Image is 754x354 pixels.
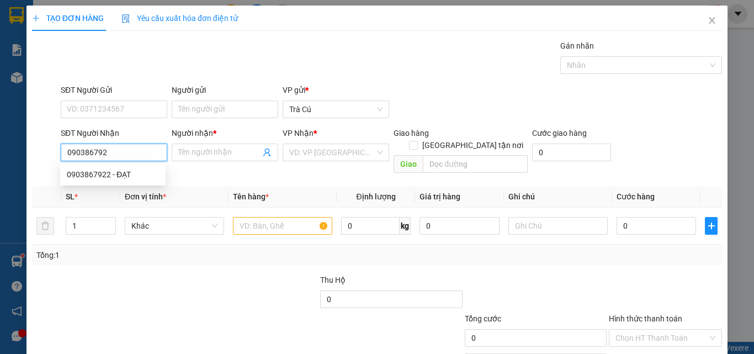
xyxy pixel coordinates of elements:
button: delete [36,217,54,235]
span: Giao [394,155,423,173]
span: Khác [131,218,217,234]
span: Định lượng [356,192,395,201]
span: VP Nhận [283,129,314,138]
label: Gán nhãn [560,41,594,50]
input: VD: Bàn, Ghế [233,217,332,235]
div: VP gửi [283,84,389,96]
label: Cước giao hàng [532,129,587,138]
span: user-add [263,148,272,157]
div: Người nhận [172,127,278,139]
span: Giao hàng [394,129,429,138]
div: SĐT Người Gửi [61,84,167,96]
div: TÂN [72,34,184,47]
div: SĐT Người Nhận [61,127,167,139]
span: Nhận: [72,9,98,21]
div: Người gửi [172,84,278,96]
span: Yêu cầu xuất hóa đơn điện tử [121,14,238,23]
input: Dọc đường [423,155,528,173]
th: Ghi chú [504,186,612,208]
div: [GEOGRAPHIC_DATA] [72,9,184,34]
div: 0903867922 - ĐẠT [60,166,166,183]
input: Cước giao hàng [532,144,611,161]
span: TẠO ĐƠN HÀNG [32,14,104,23]
label: Hình thức thanh toán [609,314,682,323]
div: 30.000 [8,70,66,83]
span: Gửi: [9,10,26,22]
img: icon [121,14,130,23]
input: Ghi Chú [508,217,608,235]
div: 0983956369 [72,47,184,63]
button: plus [705,217,718,235]
span: plus [32,14,40,22]
span: CR : [8,71,25,82]
span: plus [705,221,717,230]
span: Tổng cước [465,314,501,323]
span: Thu Hộ [320,276,346,284]
span: SL [66,192,75,201]
span: [GEOGRAPHIC_DATA] tận nơi [418,139,528,151]
span: Tên hàng [233,192,269,201]
input: 0 [420,217,499,235]
span: Giá trị hàng [420,192,460,201]
span: kg [400,217,411,235]
div: Tổng: 1 [36,249,292,261]
div: 0903867922 - ĐẠT [67,168,159,181]
button: Close [697,6,728,36]
span: Trà Cú [289,101,383,118]
div: Trà Cú [9,9,64,23]
span: close [708,16,716,25]
span: Cước hàng [617,192,655,201]
span: Đơn vị tính [125,192,166,201]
